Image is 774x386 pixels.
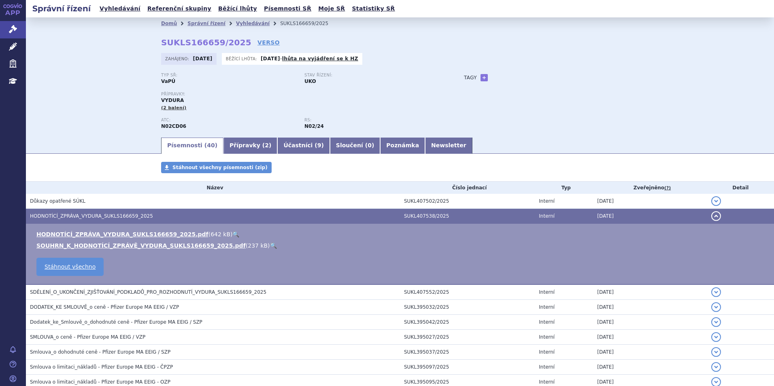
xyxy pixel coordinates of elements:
[711,362,721,372] button: detail
[226,55,259,62] span: Běžící lhůta:
[593,315,707,330] td: [DATE]
[400,360,535,375] td: SUKL395097/2025
[145,3,214,14] a: Referenční skupiny
[593,209,707,224] td: [DATE]
[593,182,707,194] th: Zveřejněno
[539,334,555,340] span: Interní
[304,123,324,129] strong: rimegepant
[400,345,535,360] td: SUKL395037/2025
[36,258,104,276] a: Stáhnout všechno
[304,73,440,78] p: Stav řízení:
[223,138,277,154] a: Přípravky (2)
[161,73,296,78] p: Typ SŘ:
[539,349,555,355] span: Interní
[400,182,535,194] th: Číslo jednací
[711,332,721,342] button: detail
[207,142,215,148] span: 40
[30,319,202,325] span: Dodatek_ke_Smlouvě_o_dohodnuté ceně - Pfizer Europe MA EEIG / SZP
[400,194,535,209] td: SUKL407502/2025
[161,98,184,103] span: VYDURA
[172,165,268,170] span: Stáhnout všechny písemnosti (zip)
[30,379,170,385] span: Smlouva o limitaci_nákladů - Pfizer Europe MA EEIG - OZP
[539,289,555,295] span: Interní
[711,347,721,357] button: detail
[304,118,440,123] p: RS:
[316,3,347,14] a: Moje SŘ
[711,196,721,206] button: detail
[539,364,555,370] span: Interní
[261,55,358,62] p: -
[187,21,225,26] a: Správní řízení
[380,138,425,154] a: Poznámka
[161,78,175,84] strong: VaPÚ
[349,3,397,14] a: Statistiky SŘ
[161,21,177,26] a: Domů
[593,284,707,300] td: [DATE]
[282,56,358,62] a: lhůta na vyjádření se k HZ
[161,123,186,129] strong: RIMEGEPANT
[711,211,721,221] button: detail
[277,138,330,154] a: Účastníci (9)
[161,162,272,173] a: Stáhnout všechny písemnosti (zip)
[97,3,143,14] a: Vyhledávání
[30,334,145,340] span: SMLOUVA_o ceně - Pfizer Europe MA EEIG / VZP
[539,198,555,204] span: Interní
[425,138,472,154] a: Newsletter
[593,300,707,315] td: [DATE]
[539,304,555,310] span: Interní
[711,302,721,312] button: detail
[30,213,153,219] span: HODNOTÍCÍ_ZPRÁVA_VYDURA_SUKLS166659_2025
[236,21,270,26] a: Vyhledávání
[248,242,268,249] span: 237 kB
[257,38,280,47] a: VERSO
[593,330,707,345] td: [DATE]
[36,242,246,249] a: SOUHRN_K_HODNOTÍCÍ_ZPRÁVĚ_VYDURA_SUKLS166659_2025.pdf
[400,330,535,345] td: SUKL395027/2025
[161,38,251,47] strong: SUKLS166659/2025
[368,142,372,148] span: 0
[161,118,296,123] p: ATC:
[400,209,535,224] td: SUKL407538/2025
[535,182,593,194] th: Typ
[707,182,774,194] th: Detail
[36,230,766,238] li: ( )
[593,194,707,209] td: [DATE]
[664,185,671,191] abbr: (?)
[539,213,555,219] span: Interní
[216,3,259,14] a: Běžící lhůty
[711,317,721,327] button: detail
[161,138,223,154] a: Písemnosti (40)
[400,284,535,300] td: SUKL407552/2025
[400,300,535,315] td: SUKL395032/2025
[36,231,208,238] a: HODNOTÍCÍ_ZPRÁVA_VYDURA_SUKLS166659_2025.pdf
[539,379,555,385] span: Interní
[30,349,170,355] span: Smlouva_o dohodnuté ceně - Pfizer Europe MA EEIG / SZP
[593,345,707,360] td: [DATE]
[161,105,187,110] span: (2 balení)
[593,360,707,375] td: [DATE]
[261,56,280,62] strong: [DATE]
[304,78,316,84] strong: UKO
[270,242,277,249] a: 🔍
[193,56,213,62] strong: [DATE]
[232,231,239,238] a: 🔍
[165,55,191,62] span: Zahájeno:
[30,304,179,310] span: DODATEK_KE SMLOUVĚ_o ceně - Pfizer Europe MA EEIG / VZP
[464,73,477,83] h3: Tagy
[711,287,721,297] button: detail
[280,17,339,30] li: SUKLS166659/2025
[265,142,269,148] span: 2
[400,315,535,330] td: SUKL395042/2025
[330,138,380,154] a: Sloučení (0)
[30,198,85,204] span: Důkazy opatřené SÚKL
[211,231,230,238] span: 642 kB
[30,289,266,295] span: SDĚLENÍ_O_UKONČENÍ_ZJIŠŤOVÁNÍ_PODKLADŮ_PRO_ROZHODNUTÍ_VYDURA_SUKLS166659_2025
[539,319,555,325] span: Interní
[161,92,448,97] p: Přípravky:
[30,364,173,370] span: Smlouva o limitaci_nákladů - Pfizer Europe MA EEIG - ČPZP
[481,74,488,81] a: +
[36,242,766,250] li: ( )
[26,3,97,14] h2: Správní řízení
[26,182,400,194] th: Název
[262,3,314,14] a: Písemnosti SŘ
